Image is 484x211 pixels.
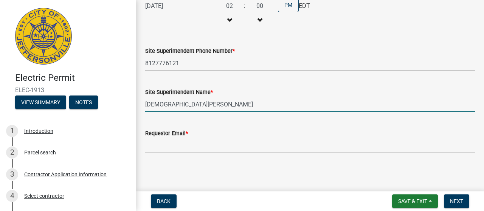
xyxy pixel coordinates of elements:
[299,2,310,11] span: EDT
[151,194,177,208] button: Back
[6,146,18,159] div: 2
[157,198,171,204] span: Back
[24,150,56,155] div: Parcel search
[145,90,213,95] label: Site Superintendent Name
[69,100,98,106] wm-modal-confirm: Notes
[444,194,469,208] button: Next
[24,193,64,199] div: Select contractor
[145,49,235,54] label: Site Superintendent Phone Number
[15,72,130,83] h4: Electric Permit
[398,198,427,204] span: Save & Exit
[242,2,248,11] div: :
[15,95,66,109] button: View Summary
[145,131,188,136] label: Requestor Email
[15,8,72,65] img: City of Jeffersonville, Indiana
[24,128,53,134] div: Introduction
[6,168,18,180] div: 3
[450,198,463,204] span: Next
[392,194,438,208] button: Save & Exit
[15,86,121,94] span: ELEC-1913
[15,100,66,106] wm-modal-confirm: Summary
[6,190,18,202] div: 4
[24,172,107,177] div: Contractor Application Information
[69,95,98,109] button: Notes
[6,125,18,137] div: 1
